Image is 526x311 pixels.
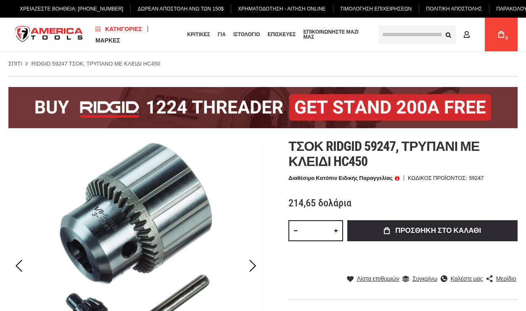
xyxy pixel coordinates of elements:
[8,19,90,50] a: λογότυπο καταστήματος
[8,61,22,67] font: Σπίτι
[214,29,230,40] a: Για
[92,23,146,34] a: Κατηγορίες
[105,26,142,32] font: Κατηγορίες
[304,29,359,40] font: Επικοινωνήστε μαζί μας
[32,61,160,67] font: RIDGID 59247 ΤΣΟΚ, ΤΡΥΠΑΝΟ ΜΕ ΚΛΕΙΔΙ HC450
[20,6,123,12] font: Χρειάζεστε βοήθεια; [PHONE_NUMBER]
[402,275,437,282] a: Συγκρίνω
[395,226,481,235] font: Προσθήκη στο καλάθι
[238,6,326,12] font: Χρηματοδότηση - Αίτηση Online
[233,32,260,37] font: Ιστολόγιο
[267,32,296,37] font: Επισκευές
[300,29,372,40] a: Επικοινωνήστε μαζί μας
[8,19,90,50] img: Εργαλεία Αμερικής
[8,87,518,128] img: BOGO: Αγοράστε το σπειροτόμο RIDGID® 1224 (26092), πάρτε τη βάση 92467 200A ΔΩΡΕΑΝ!
[92,34,124,46] a: Μάρκες
[451,275,483,282] font: Καλέστε μας
[473,31,514,38] font: Λογαριασμός
[441,275,483,282] a: Καλέστε μας
[8,60,22,68] a: Σπίτι
[288,138,479,169] font: Τσοκ Ridgid 59247, τρυπάνι με κλειδί hc450
[95,37,120,44] font: Μάρκες
[496,275,516,282] font: Μερίδιο
[264,29,299,40] a: Επισκευές
[347,220,518,241] button: Προσθήκη στο καλάθι
[357,275,399,282] font: Λίστα επιθυμιών
[440,26,456,42] button: Ερευνα
[505,36,508,40] font: 0
[183,29,214,40] a: Κριτικές
[493,18,509,51] a: 0
[346,244,519,268] iframe: Secure express checkout frame
[412,275,437,282] font: Συγκρίνω
[288,175,393,181] font: Διαθέσιμο κατόπιν ειδικής παραγγελίας
[469,175,484,181] font: 59247
[187,32,210,37] font: Κριτικές
[218,32,226,37] font: Για
[230,29,264,40] a: Ιστολόγιο
[288,197,352,209] font: 214,65 δολάρια
[137,6,224,12] font: Δωρεάν αποστολή άνω των 150$
[426,6,482,12] font: Πολιτική Αποστολής
[408,175,465,181] font: Κωδικός προϊόντος
[340,6,412,12] font: Τιμολόγηση Επιχειρήσεων
[347,275,399,282] a: Λίστα επιθυμιών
